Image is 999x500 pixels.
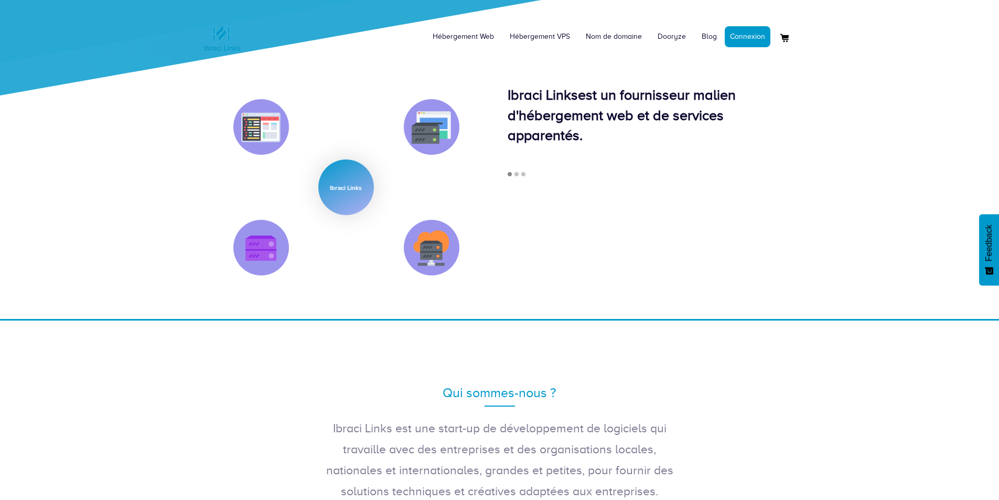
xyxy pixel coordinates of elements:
a: Hébergement Web [425,21,502,52]
a: Dooryze [650,21,694,52]
button: Feedback - Afficher l’enquête [979,214,999,285]
div: Qui sommes-nous ? [321,384,678,402]
text: Ibraci Links [330,185,362,192]
a: Connexion [725,26,770,47]
a: Hébergement VPS [502,21,578,52]
a: Blog [694,21,725,52]
span: Feedback [984,225,994,261]
a: Nom de domaine [578,21,650,52]
p: Ibraci Linksest un fournisseur malien d'hébergement web et de services apparentés. [508,85,799,146]
img: Logo Ibraci Links [201,17,243,59]
a: Logo Ibraci Links [201,8,243,59]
